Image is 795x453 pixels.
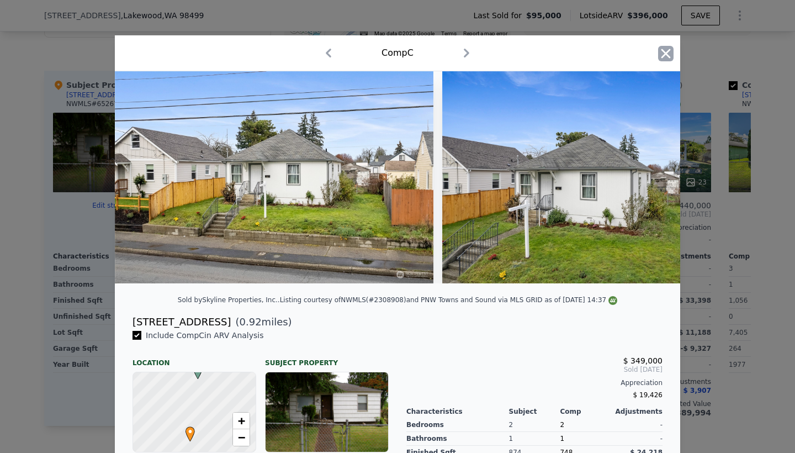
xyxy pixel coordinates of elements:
[560,421,564,429] span: 2
[233,413,250,429] a: Zoom in
[560,407,611,416] div: Comp
[509,418,560,432] div: 2
[406,407,509,416] div: Characteristics
[132,350,256,367] div: Location
[406,378,662,387] div: Appreciation
[623,356,662,365] span: $ 349,000
[183,426,189,433] div: •
[183,423,198,440] span: •
[406,418,509,432] div: Bedrooms
[233,429,250,446] a: Zoom out
[240,316,262,328] span: 0.92
[406,432,509,446] div: Bathrooms
[141,331,268,340] span: Include Comp C in ARV Analysis
[442,71,761,283] img: Property Img
[231,314,291,330] span: ( miles)
[560,432,611,446] div: 1
[633,391,662,399] span: $ 19,426
[608,296,617,305] img: NWMLS Logo
[280,296,618,304] div: Listing courtesy of NWMLS (#2308908) and PNW Towns and Sound via MLS GRID as of [DATE] 14:37
[611,432,662,446] div: -
[509,432,560,446] div: 1
[238,414,245,428] span: +
[132,314,231,330] div: [STREET_ADDRESS]
[178,296,280,304] div: Sold by Skyline Properties, Inc. .
[238,430,245,444] span: −
[265,350,389,367] div: Subject Property
[381,46,414,60] div: Comp C
[509,407,560,416] div: Subject
[406,365,662,374] span: Sold [DATE]
[611,407,662,416] div: Adjustments
[611,418,662,432] div: -
[115,71,433,283] img: Property Img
